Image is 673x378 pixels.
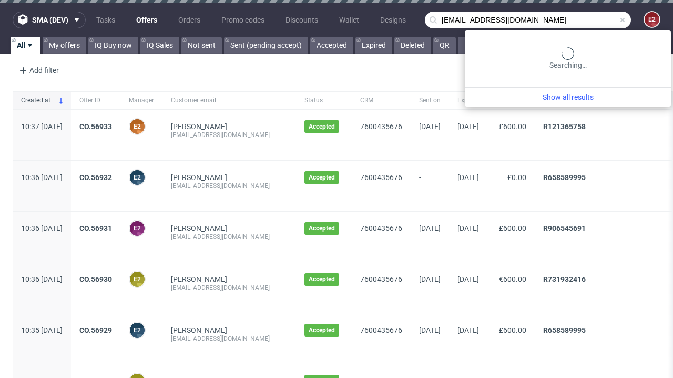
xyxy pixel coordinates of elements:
a: 7600435676 [360,326,402,334]
a: All [11,37,40,54]
span: Accepted [309,224,335,233]
a: Expired [355,37,392,54]
figcaption: e2 [130,272,145,287]
span: 10:36 [DATE] [21,275,63,283]
span: £600.00 [499,326,526,334]
a: Designs [374,12,412,28]
figcaption: e2 [130,170,145,185]
span: 10:36 [DATE] [21,224,63,233]
span: Accepted [309,275,335,283]
span: Accepted [309,122,335,131]
a: [PERSON_NAME] [171,275,227,283]
span: [DATE] [419,326,441,334]
div: [EMAIL_ADDRESS][DOMAIN_NAME] [171,182,288,190]
div: [EMAIL_ADDRESS][DOMAIN_NAME] [171,233,288,241]
span: - [419,173,441,198]
span: 10:35 [DATE] [21,326,63,334]
a: Orders [172,12,207,28]
a: Deleted [394,37,431,54]
span: sma (dev) [32,16,68,24]
span: Manager [129,96,154,105]
a: Discounts [279,12,324,28]
a: Offers [130,12,164,28]
span: [DATE] [419,122,441,131]
div: [EMAIL_ADDRESS][DOMAIN_NAME] [171,283,288,292]
span: [DATE] [457,173,479,182]
a: Wallet [333,12,365,28]
button: sma (dev) [13,12,86,28]
a: CO.56930 [79,275,112,283]
span: 10:36 [DATE] [21,173,63,182]
a: [PERSON_NAME] [171,173,227,182]
span: Offer ID [79,96,112,105]
a: CO.56932 [79,173,112,182]
a: 7600435676 [360,173,402,182]
span: Created at [21,96,54,105]
a: [PERSON_NAME] [171,326,227,334]
a: R906545691 [543,224,586,233]
span: 10:37 [DATE] [21,122,63,131]
span: [DATE] [457,122,479,131]
a: IQ Sales [140,37,179,54]
a: CO.56931 [79,224,112,233]
a: R731932416 [543,275,586,283]
a: CO.56929 [79,326,112,334]
span: CRM [360,96,402,105]
span: [DATE] [457,224,479,233]
a: Show all results [469,92,667,102]
span: €600.00 [499,275,526,283]
a: 7600435676 [360,122,402,131]
div: Searching… [469,47,667,70]
span: Customer email [171,96,288,105]
a: Promo codes [215,12,271,28]
span: [DATE] [457,275,479,283]
span: Accepted [309,173,335,182]
span: Sent on [419,96,441,105]
figcaption: e2 [130,221,145,236]
a: R658589995 [543,173,586,182]
span: [DATE] [419,224,441,233]
a: R121365758 [543,122,586,131]
div: [EMAIL_ADDRESS][DOMAIN_NAME] [171,131,288,139]
a: IQ Buy now [88,37,138,54]
a: CO.56933 [79,122,112,131]
a: Accepted [310,37,353,54]
span: Accepted [309,326,335,334]
div: [EMAIL_ADDRESS][DOMAIN_NAME] [171,334,288,343]
span: [DATE] [419,275,441,283]
span: £600.00 [499,224,526,233]
figcaption: e2 [130,323,145,338]
div: Add filter [15,62,61,79]
a: 7600435676 [360,275,402,283]
a: QR [433,37,456,54]
span: Status [304,96,343,105]
figcaption: e2 [645,12,659,27]
span: £600.00 [499,122,526,131]
span: £0.00 [507,173,526,182]
span: Expires [457,96,479,105]
a: Tasks [90,12,121,28]
a: Sent (pending accept) [224,37,308,54]
a: [PERSON_NAME] [171,224,227,233]
a: Users [421,12,452,28]
a: My offers [43,37,86,54]
span: [DATE] [457,326,479,334]
a: 7600435676 [360,224,402,233]
figcaption: e2 [130,119,145,134]
a: Not sent [181,37,222,54]
a: R658589995 [543,326,586,334]
a: [PERSON_NAME] [171,122,227,131]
